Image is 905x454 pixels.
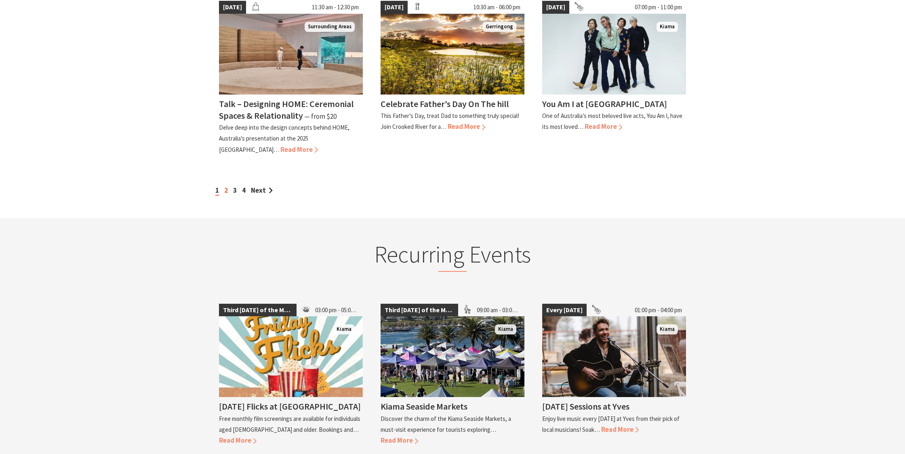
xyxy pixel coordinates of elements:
[381,14,524,95] img: Crooked River Estate
[542,112,682,130] p: One of Australia’s most beloved live acts, You Am I, have its most loved…
[304,112,337,121] span: ⁠— from $20
[219,1,246,14] span: [DATE]
[219,124,349,153] p: Delve deep into the design concepts behind HOME, Australia’s presentation at the 2025 [GEOGRAPHIC...
[219,304,363,446] a: Third [DATE] of the Month 03:00 pm - 05:00 pm Kiama [DATE] Flicks at [GEOGRAPHIC_DATA] Free month...
[219,436,257,445] span: Read More
[308,1,363,14] span: 11:30 am - 12:30 pm
[631,304,686,317] span: 01:00 pm - 04:00 pm
[311,304,363,317] span: 03:00 pm - 05:00 pm
[542,304,587,317] span: Every [DATE]
[381,304,458,317] span: Third [DATE] of the Month
[448,122,485,131] span: Read More
[657,324,678,334] span: Kiama
[294,240,611,272] h2: Recurring Events
[242,186,246,195] a: 4
[381,436,418,445] span: Read More
[601,425,639,434] span: Read More
[542,304,686,446] a: Every [DATE] 01:00 pm - 04:00 pm James Burton Kiama [DATE] Sessions at Yves Enjoy live music ever...
[219,304,297,317] span: Third [DATE] of the Month
[631,1,686,14] span: 07:00 pm - 11:00 pm
[219,401,361,412] h4: [DATE] Flicks at [GEOGRAPHIC_DATA]
[473,304,524,317] span: 09:00 am - 03:00 pm
[219,98,354,121] h4: Talk – Designing HOME: Ceremonial Spaces & Relationality
[333,324,355,334] span: Kiama
[381,316,524,397] img: Kiama Seaside Market
[657,22,678,32] span: Kiama
[542,1,686,155] a: [DATE] 07:00 pm - 11:00 pm You Am I Kiama You Am I at [GEOGRAPHIC_DATA] One of Australia’s most b...
[542,401,629,412] h4: [DATE] Sessions at Yves
[542,14,686,95] img: You Am I
[381,415,511,433] p: Discover the charm of the Kiama Seaside Markets, a must-visit experience for tourists exploring…
[219,14,363,95] img: Two visitors stand in the middle ofn a circular stone art installation with sand in the middle
[251,186,273,195] a: Next
[381,98,509,109] h4: Celebrate Father’s Day On The hill
[219,415,360,433] p: Free monthly film screenings are available for individuals aged [DEMOGRAPHIC_DATA] and older. Boo...
[469,1,524,14] span: 10:30 am - 06:00 pm
[542,415,680,433] p: Enjoy live music every [DATE] at Yves from their pick of local musicians! Soak…
[542,316,686,397] img: James Burton
[495,324,516,334] span: Kiama
[224,186,228,195] a: 2
[233,186,237,195] a: 3
[280,145,318,154] span: Read More
[585,122,622,131] span: Read More
[215,186,219,196] span: 1
[381,112,519,130] p: This Father’s Day, treat Dad to something truly special! Join Crooked River for a…
[381,401,467,412] h4: Kiama Seaside Markets
[305,22,355,32] span: Surrounding Areas
[542,1,569,14] span: [DATE]
[482,22,516,32] span: Gerringong
[542,98,667,109] h4: You Am I at [GEOGRAPHIC_DATA]
[381,1,524,155] a: [DATE] 10:30 am - 06:00 pm Crooked River Estate Gerringong Celebrate Father’s Day On The hill Thi...
[381,304,524,446] a: Third [DATE] of the Month 09:00 am - 03:00 pm Kiama Seaside Market Kiama Kiama Seaside Markets Di...
[219,1,363,155] a: [DATE] 11:30 am - 12:30 pm Two visitors stand in the middle ofn a circular stone art installation...
[381,1,408,14] span: [DATE]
